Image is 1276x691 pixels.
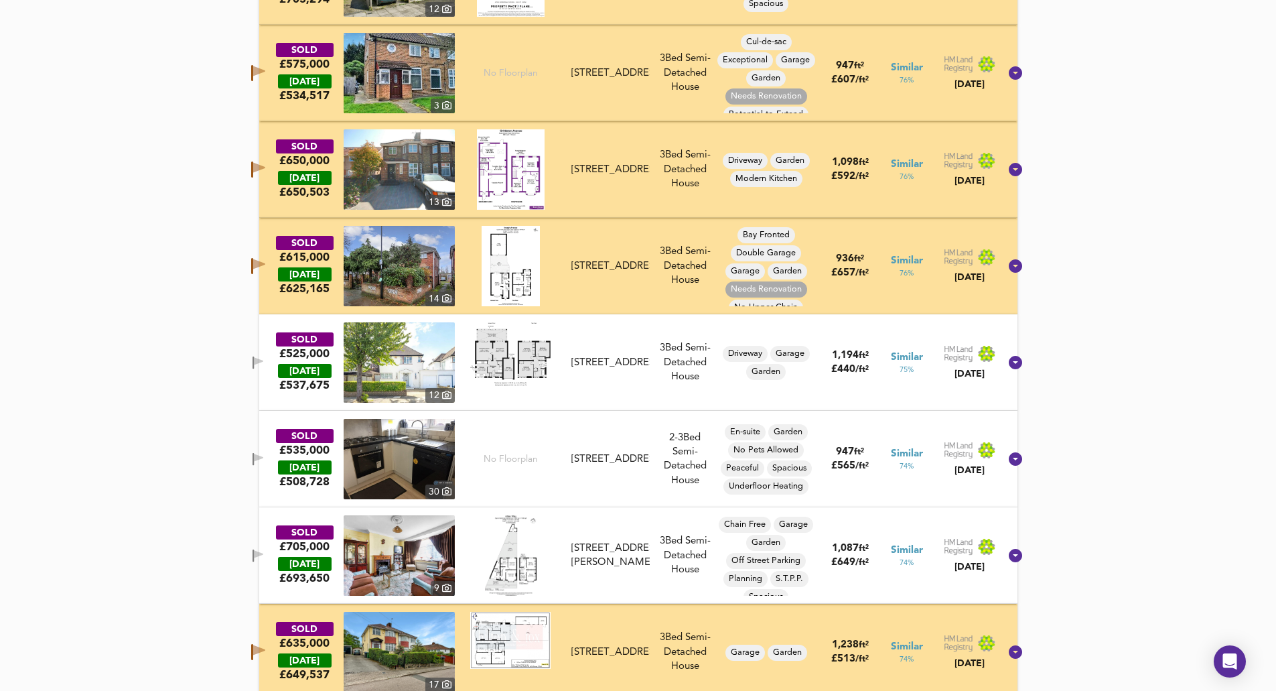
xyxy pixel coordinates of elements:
[723,346,768,362] div: Driveway
[859,158,869,167] span: ft²
[746,537,786,549] span: Garden
[746,70,786,86] div: Garden
[944,657,996,670] div: [DATE]
[944,249,996,266] img: Land Registry
[944,152,996,170] img: Land Registry
[855,655,869,664] span: / ft²
[725,424,766,440] div: En-suite
[900,558,914,568] span: 74 %
[259,507,1017,604] div: SOLD£705,000 [DATE]£693,650property thumbnail 9 Floorplan[STREET_ADDRESS][PERSON_NAME]3Bed Semi-D...
[832,640,859,650] span: 1,238
[855,365,869,374] span: / ft²
[571,66,649,80] div: [STREET_ADDRESS]
[944,174,996,188] div: [DATE]
[900,654,914,665] span: 74 %
[774,517,813,533] div: Garage
[725,281,807,298] div: Needs Renovation
[279,281,330,296] span: £ 625,165
[1007,258,1023,274] svg: Show Details
[276,429,334,443] div: SOLD
[726,553,806,569] div: Off Street Parking
[278,171,332,185] div: [DATE]
[770,348,810,360] span: Garage
[891,351,923,365] span: Similar
[900,461,914,472] span: 74 %
[276,622,334,636] div: SOLD
[725,645,765,661] div: Garage
[425,292,455,306] div: 14
[891,61,923,75] span: Similar
[731,247,801,259] span: Double Garage
[944,78,996,91] div: [DATE]
[276,139,334,153] div: SOLD
[832,544,859,554] span: 1,087
[279,57,330,72] div: £575,000
[571,645,649,659] div: [STREET_ADDRESS]
[725,284,807,296] span: Needs Renovation
[655,52,715,95] div: 3 Bed Semi-Detached House
[723,573,768,585] span: Planning
[425,195,455,210] div: 13
[723,109,808,121] span: Potential to Extend
[276,525,334,540] div: SOLD
[717,52,773,68] div: Exceptional
[276,43,334,57] div: SOLD
[566,163,654,177] div: 17 Grittleton Avenue, HA9 6NX
[571,163,649,177] div: [STREET_ADDRESS]
[768,265,807,277] span: Garden
[1007,548,1023,564] svg: Show Details
[944,442,996,459] img: Land Registry
[425,388,455,403] div: 12
[344,33,455,113] a: property thumbnail 3
[259,411,1017,507] div: SOLD£535,000 [DATE]£508,728property thumbnail 30 No Floorplan[STREET_ADDRESS]2-3Bed Semi-Detached...
[900,365,914,375] span: 75 %
[344,419,455,499] img: property thumbnail
[571,452,649,466] div: [STREET_ADDRESS]
[655,148,715,191] div: 3 Bed Semi-Detached House
[831,75,869,85] span: £ 607
[891,254,923,268] span: Similar
[746,535,786,551] div: Garden
[425,485,455,499] div: 30
[279,443,330,458] div: £535,000
[717,54,773,66] span: Exceptional
[770,346,810,362] div: Garage
[768,263,807,279] div: Garden
[944,464,996,477] div: [DATE]
[944,635,996,652] img: Land Registry
[859,641,869,649] span: ft²
[855,76,869,84] span: / ft²
[723,571,768,587] div: Planning
[278,460,332,475] div: [DATE]
[276,236,334,250] div: SOLD
[768,645,807,661] div: Garden
[725,265,765,277] span: Garage
[344,419,455,499] a: property thumbnail 30
[723,153,768,169] div: Driveway
[1214,645,1246,678] div: Open Intercom Messenger
[774,519,813,531] span: Garage
[900,268,914,279] span: 76 %
[279,250,330,265] div: £615,000
[431,99,455,113] div: 3
[566,356,654,370] div: 67 Corringway, W5 3HB
[854,448,864,456] span: ft²
[855,462,869,470] span: / ft²
[743,591,788,603] span: Spacious
[855,558,869,567] span: / ft²
[279,378,330,393] span: £ 537,675
[832,158,859,168] span: 1,098
[836,254,854,264] span: 936
[728,442,804,458] div: No Pets Allowed
[725,647,765,659] span: Garage
[278,267,332,281] div: [DATE]
[484,67,538,80] span: No Floorplan
[259,25,1017,121] div: SOLD£575,000 [DATE]£534,517property thumbnail 3 No Floorplan[STREET_ADDRESS]3Bed Semi-Detached Ho...
[723,348,768,360] span: Driveway
[729,302,803,314] span: No Upper Chain
[731,245,801,261] div: Double Garage
[770,155,810,167] span: Garden
[944,271,996,284] div: [DATE]
[655,431,715,445] div: Rightmove thinks this is a 3 bed but Zoopla states 2 bed, so we're showing you both here
[832,351,859,361] span: 1,194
